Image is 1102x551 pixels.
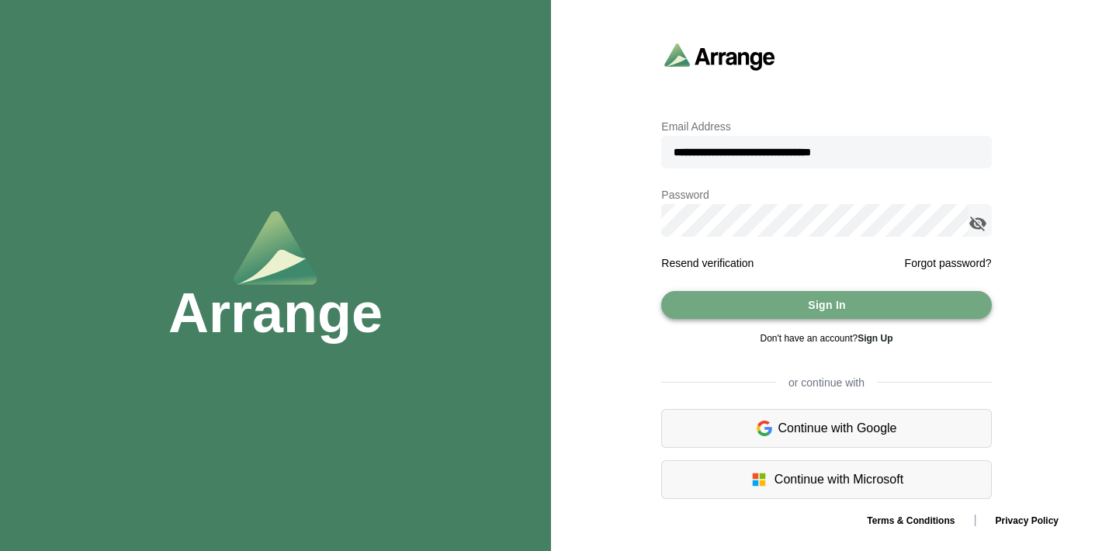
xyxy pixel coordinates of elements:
p: Email Address [661,117,991,136]
a: Sign Up [858,333,892,344]
div: Continue with Google [661,409,991,448]
span: Don't have an account? [760,333,892,344]
a: Privacy Policy [983,515,1071,526]
a: Forgot password? [905,254,992,272]
a: Resend verification [661,257,754,269]
i: appended action [969,214,987,233]
img: google-logo.6d399ca0.svg [757,419,772,438]
button: Sign In [661,291,991,319]
a: Terms & Conditions [854,515,967,526]
p: Password [661,185,991,204]
img: microsoft-logo.7cf64d5f.svg [750,470,768,489]
span: or continue with [776,375,877,390]
img: arrangeai-name-small-logo.4d2b8aee.svg [664,43,775,70]
span: | [973,513,976,526]
span: Sign In [807,290,846,320]
h1: Arrange [168,285,383,341]
div: Continue with Microsoft [661,460,991,499]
